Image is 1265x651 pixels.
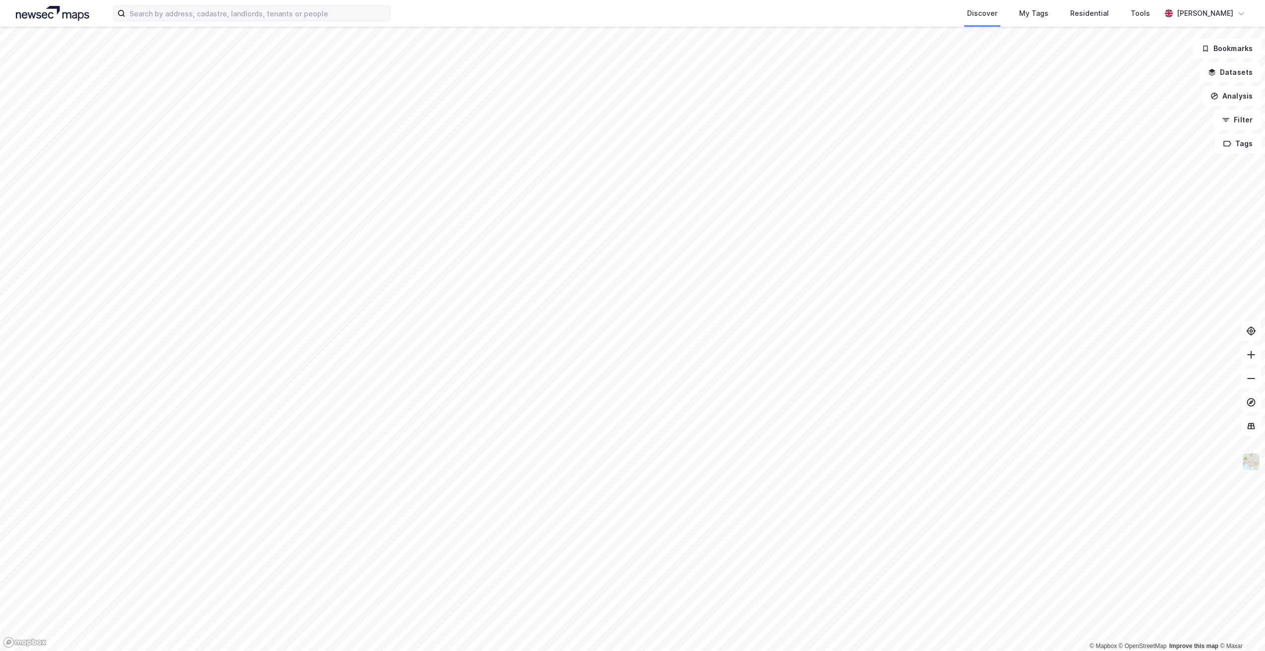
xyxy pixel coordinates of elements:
[1119,643,1167,650] a: OpenStreetMap
[1070,7,1109,19] div: Residential
[1242,452,1261,471] img: Z
[1193,39,1261,58] button: Bookmarks
[16,6,89,21] img: logo.a4113a55bc3d86da70a041830d287a7e.svg
[1169,643,1218,650] a: Improve this map
[967,7,997,19] div: Discover
[1131,7,1150,19] div: Tools
[1215,134,1261,154] button: Tags
[1213,110,1261,130] button: Filter
[1202,86,1261,106] button: Analysis
[3,637,47,648] a: Mapbox homepage
[1019,7,1048,19] div: My Tags
[125,6,390,21] input: Search by address, cadastre, landlords, tenants or people
[1200,62,1261,82] button: Datasets
[1215,603,1265,651] iframe: Chat Widget
[1090,643,1117,650] a: Mapbox
[1177,7,1233,19] div: [PERSON_NAME]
